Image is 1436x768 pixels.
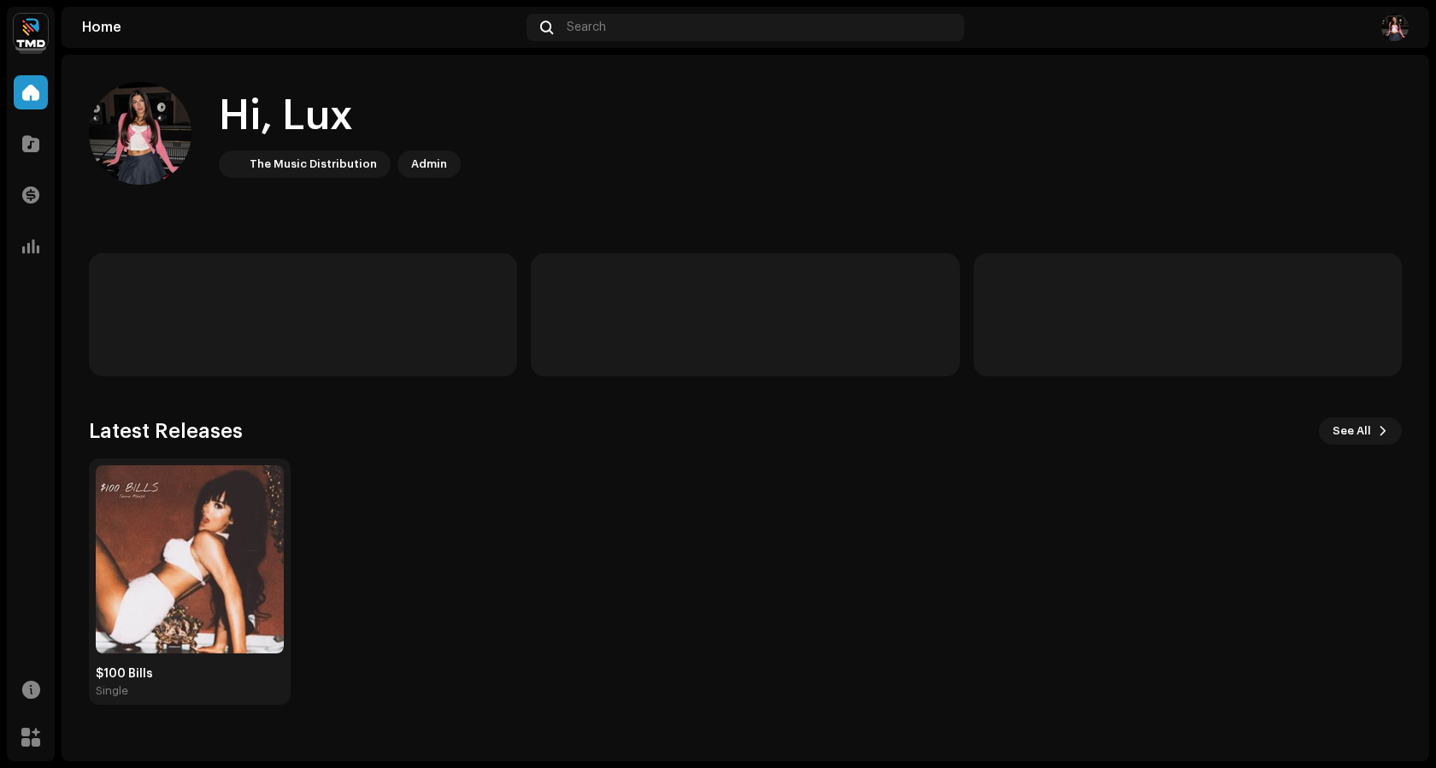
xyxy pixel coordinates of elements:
[567,21,606,34] span: Search
[1381,14,1409,41] img: 40832b3e-4d76-4046-853c-b17ba46d608b
[96,465,284,653] img: b720c6a0-f6c4-491b-be9d-d2ecdaa1e72c
[96,684,128,698] div: Single
[250,154,377,174] div: The Music Distribution
[96,667,284,681] div: $100 Bills
[1319,417,1402,445] button: See All
[89,417,243,445] h3: Latest Releases
[89,82,191,185] img: 40832b3e-4d76-4046-853c-b17ba46d608b
[82,21,520,34] div: Home
[14,14,48,48] img: 622bc8f8-b98b-49b5-8c6c-3a84fb01c0a0
[219,89,461,144] div: Hi, Lux
[1333,414,1371,448] span: See All
[222,154,243,174] img: 622bc8f8-b98b-49b5-8c6c-3a84fb01c0a0
[411,154,447,174] div: Admin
